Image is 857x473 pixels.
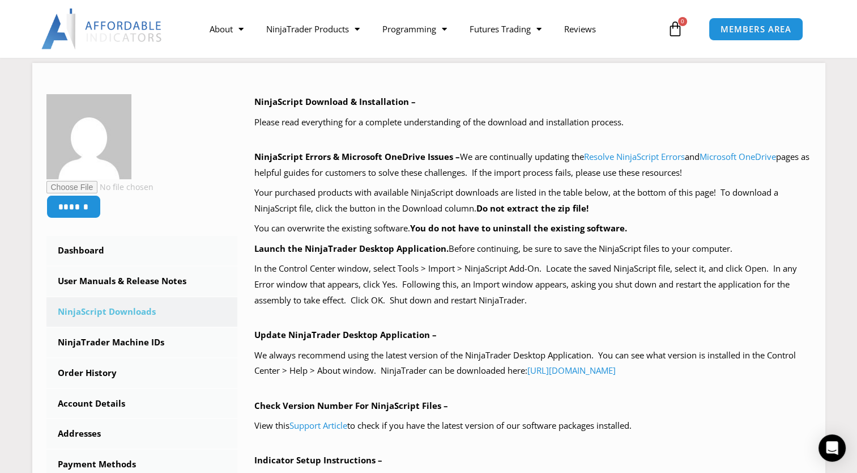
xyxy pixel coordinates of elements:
[46,94,131,179] img: 96de9ebff01895969445c868561fd2be244496e0b2b8e342b7fb14c36ffc3261
[254,185,811,217] p: Your purchased products with available NinjaScript downloads are listed in the table below, at th...
[289,420,347,431] a: Support Article
[254,221,811,236] p: You can overwrite the existing software.
[254,243,449,254] b: Launch the NinjaTrader Desktop Application.
[41,9,163,49] img: LogoAI | Affordable Indicators – NinjaTrader
[254,261,811,309] p: In the Control Center window, select Tools > Import > NinjaScript Add-On. Locate the saved NinjaS...
[46,419,238,449] a: Addresses
[527,365,616,376] a: [URL][DOMAIN_NAME]
[254,115,811,130] p: Please read everything for a complete understanding of the download and installation process.
[553,16,607,42] a: Reviews
[254,348,811,379] p: We always recommend using the latest version of the NinjaTrader Desktop Application. You can see ...
[254,400,448,411] b: Check Version Number For NinjaScript Files –
[650,12,700,45] a: 0
[709,18,803,41] a: MEMBERS AREA
[255,16,371,42] a: NinjaTrader Products
[254,149,811,181] p: We are continually updating the and pages as helpful guides for customers to solve these challeng...
[476,202,589,214] b: Do not extract the zip file!
[254,329,437,340] b: Update NinjaTrader Desktop Application –
[458,16,553,42] a: Futures Trading
[198,16,255,42] a: About
[254,96,416,107] b: NinjaScript Download & Installation –
[254,454,382,466] b: Indicator Setup Instructions –
[584,151,685,162] a: Resolve NinjaScript Errors
[46,358,238,388] a: Order History
[46,328,238,357] a: NinjaTrader Machine IDs
[678,17,687,26] span: 0
[410,222,627,234] b: You do not have to uninstall the existing software.
[254,151,460,162] b: NinjaScript Errors & Microsoft OneDrive Issues –
[254,241,811,257] p: Before continuing, be sure to save the NinjaScript files to your computer.
[720,25,791,33] span: MEMBERS AREA
[46,389,238,419] a: Account Details
[46,236,238,265] a: Dashboard
[254,418,811,434] p: View this to check if you have the latest version of our software packages installed.
[818,434,846,462] div: Open Intercom Messenger
[46,297,238,327] a: NinjaScript Downloads
[371,16,458,42] a: Programming
[700,151,776,162] a: Microsoft OneDrive
[46,267,238,296] a: User Manuals & Release Notes
[198,16,664,42] nav: Menu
